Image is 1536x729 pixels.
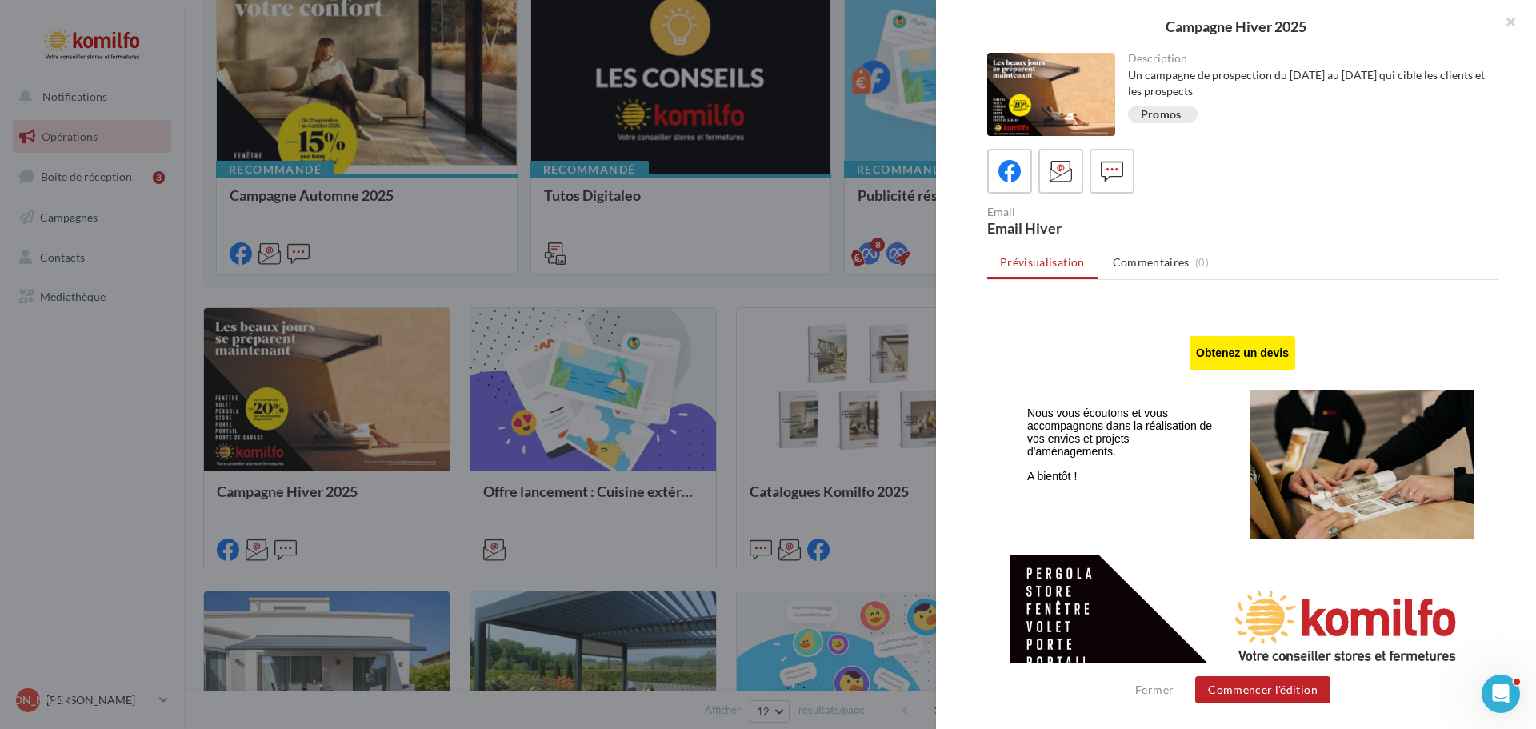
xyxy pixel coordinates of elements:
[962,19,1510,34] div: Campagne Hiver 2025
[40,101,225,152] span: Nous vous écoutons et vous accompagnons dans la réalisation de vos envies et projets d'aménagements.
[40,164,90,177] span: A bientôt !
[1128,53,1486,64] div: Description
[40,165,90,177] a: A bientôt !
[23,250,487,391] img: PRODUITS_LOGO_Signature_Mail_3681x1121_V1-page-001.jpg
[987,221,1236,235] div: Email Hiver
[1129,680,1180,699] button: Fermer
[1141,109,1182,121] div: Promos
[1113,254,1190,270] span: Commentaires
[1482,675,1520,713] iframe: Intercom live chat
[1195,256,1209,269] span: (0)
[1128,67,1486,99] div: Un campagne de prospection du [DATE] au [DATE] qui cible les clients et les prospects
[263,84,487,234] img: DSC04021.jpg
[40,102,225,152] a: Nous vous écoutons et vous accompagnons dans la réalisation de vos envies et projets d'aménagements.
[987,206,1236,218] div: Email
[203,41,307,54] a: Obtenez un devis
[1195,676,1330,703] button: Commencer l'édition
